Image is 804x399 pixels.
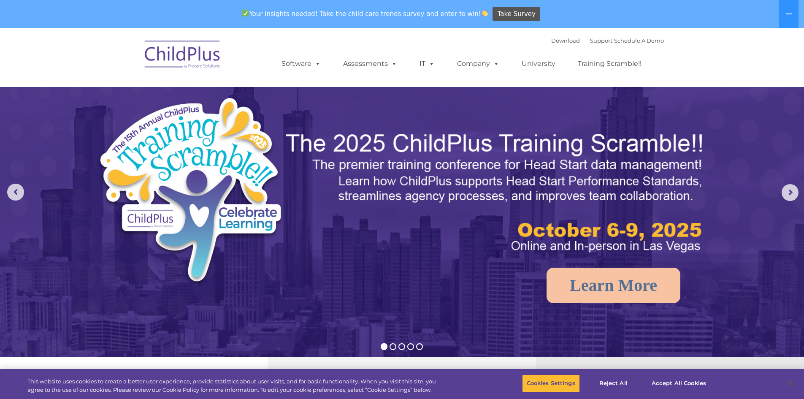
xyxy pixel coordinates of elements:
button: Cookies Settings [522,375,580,392]
a: University [513,55,564,72]
span: Take Survey [498,7,536,22]
img: ChildPlus by Procare Solutions [141,35,225,77]
button: Close [781,374,800,393]
button: Reject All [587,375,640,392]
a: IT [411,55,443,72]
a: Assessments [335,55,406,72]
a: Take Survey [493,7,540,22]
a: Training Scramble!! [569,55,650,72]
div: This website uses cookies to create a better user experience, provide statistics about user visit... [27,377,442,394]
a: Download [551,37,580,44]
button: Accept All Cookies [647,375,711,392]
span: Last name [117,56,143,62]
img: ✅ [242,10,249,16]
span: Your insights needed! Take the child care trends survey and enter to win! [239,5,492,22]
a: Support [590,37,612,44]
img: 👏 [482,10,488,16]
a: Schedule A Demo [614,37,664,44]
span: Phone number [117,90,153,97]
a: Company [449,55,508,72]
a: Learn More [547,268,680,303]
font: | [551,37,664,44]
a: Software [273,55,329,72]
